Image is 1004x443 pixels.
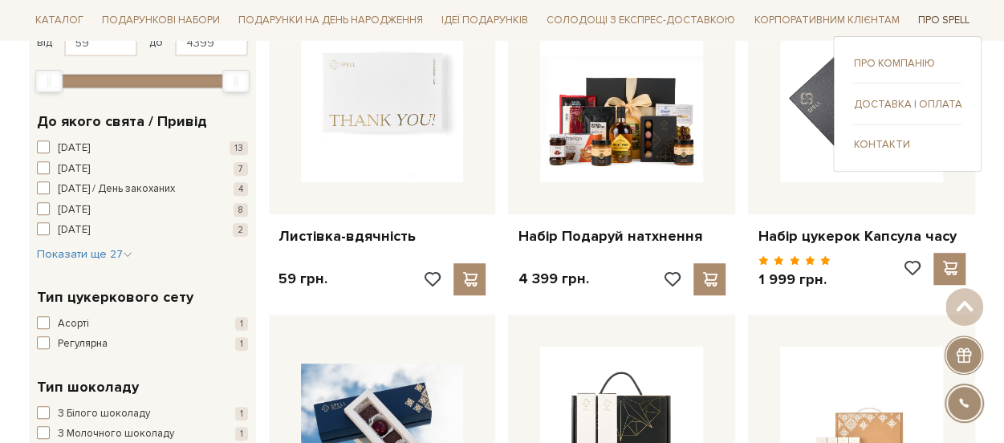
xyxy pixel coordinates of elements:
[540,6,742,34] a: Солодощі з експрес-доставкою
[833,36,982,172] div: Каталог
[853,97,961,112] a: Доставка і оплата
[37,406,248,422] button: З Білого шоколаду 1
[64,29,137,56] input: Ціна
[230,141,248,155] span: 13
[96,8,226,33] a: Подарункові набори
[222,70,250,92] div: Max
[58,406,150,422] span: З Білого шоколаду
[235,407,248,421] span: 1
[235,317,248,331] span: 1
[37,202,248,218] button: [DATE] 8
[232,8,429,33] a: Подарунки на День народження
[37,316,248,332] button: Асорті 1
[58,336,108,352] span: Регулярна
[758,270,831,289] p: 1 999 грн.
[58,222,90,238] span: [DATE]
[278,270,327,288] p: 59 грн.
[233,223,248,237] span: 2
[747,8,905,33] a: Корпоративним клієнтам
[37,140,248,156] button: [DATE] 13
[37,376,139,398] span: Тип шоколаду
[278,227,486,246] a: Листівка-вдячність
[58,181,175,197] span: [DATE] / День закоханих
[58,140,90,156] span: [DATE]
[29,8,90,33] a: Каталог
[853,56,961,71] a: Про компанію
[853,136,961,151] a: Контакти
[301,19,464,182] img: Листівка-вдячність
[58,202,90,218] span: [DATE]
[911,8,975,33] a: Про Spell
[37,426,248,442] button: З Молочного шоколаду 1
[58,161,90,177] span: [DATE]
[435,8,535,33] a: Ідеї подарунків
[58,316,89,332] span: Асорті
[35,70,63,92] div: Min
[234,203,248,217] span: 8
[37,246,132,262] button: Показати ще 27
[37,336,248,352] button: Регулярна 1
[234,162,248,176] span: 7
[518,227,726,246] a: Набір Подаруй натхнення
[758,227,965,246] a: Набір цукерок Капсула часу
[37,111,207,132] span: До якого свята / Привід
[175,29,248,56] input: Ціна
[37,247,132,261] span: Показати ще 27
[37,161,248,177] button: [DATE] 7
[149,35,163,50] span: до
[37,181,248,197] button: [DATE] / День закоханих 4
[58,426,174,442] span: З Молочного шоколаду
[37,222,248,238] button: [DATE] 2
[234,182,248,196] span: 4
[37,287,193,308] span: Тип цукеркового сету
[518,270,588,288] p: 4 399 грн.
[37,35,52,50] span: від
[235,337,248,351] span: 1
[235,427,248,441] span: 1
